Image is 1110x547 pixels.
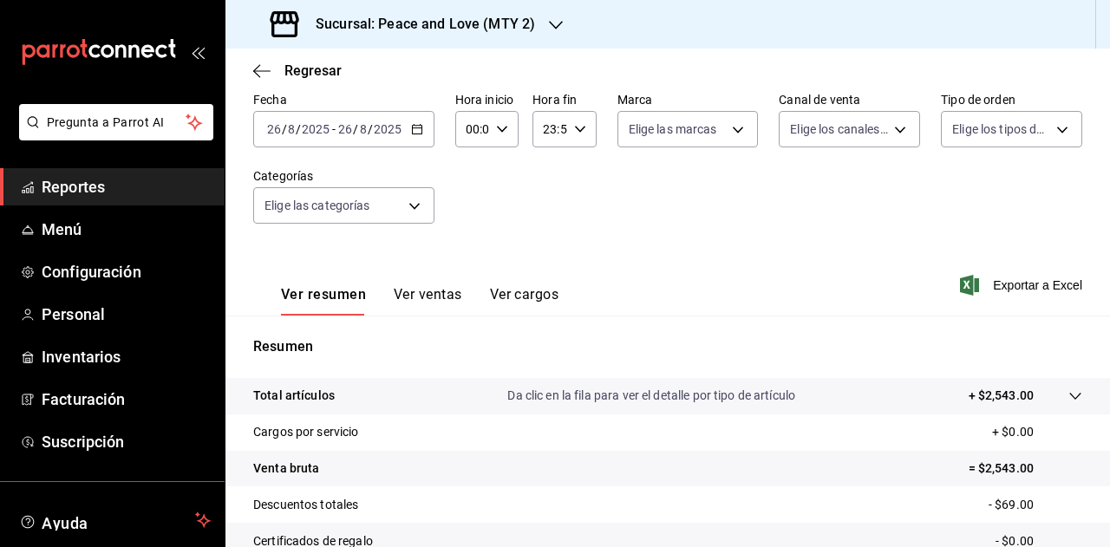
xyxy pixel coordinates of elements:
[253,62,342,79] button: Regresar
[282,122,287,136] span: /
[42,218,211,241] span: Menú
[337,122,353,136] input: --
[42,345,211,368] span: Inventarios
[790,120,888,138] span: Elige los canales de venta
[952,120,1050,138] span: Elige los tipos de orden
[284,62,342,79] span: Regresar
[19,104,213,140] button: Pregunta a Parrot AI
[359,122,368,136] input: --
[253,94,434,106] label: Fecha
[532,94,596,106] label: Hora fin
[42,387,211,411] span: Facturación
[969,459,1082,478] p: = $2,543.00
[42,175,211,199] span: Reportes
[253,496,358,514] p: Descuentos totales
[455,94,519,106] label: Hora inicio
[281,286,366,316] button: Ver resumen
[373,122,402,136] input: ----
[253,170,434,182] label: Categorías
[617,94,759,106] label: Marca
[42,260,211,283] span: Configuración
[332,122,336,136] span: -
[253,423,359,441] p: Cargos por servicio
[507,387,795,405] p: Da clic en la fila para ver el detalle por tipo de artículo
[490,286,559,316] button: Ver cargos
[989,496,1082,514] p: - $69.00
[992,423,1082,441] p: + $0.00
[253,459,319,478] p: Venta bruta
[963,275,1082,296] button: Exportar a Excel
[42,430,211,453] span: Suscripción
[42,510,188,531] span: Ayuda
[191,45,205,59] button: open_drawer_menu
[394,286,462,316] button: Ver ventas
[287,122,296,136] input: --
[266,122,282,136] input: --
[253,387,335,405] p: Total artículos
[353,122,358,136] span: /
[264,197,370,214] span: Elige las categorías
[629,120,717,138] span: Elige las marcas
[47,114,186,132] span: Pregunta a Parrot AI
[969,387,1034,405] p: + $2,543.00
[779,94,920,106] label: Canal de venta
[296,122,301,136] span: /
[302,14,535,35] h3: Sucursal: Peace and Love (MTY 2)
[42,303,211,326] span: Personal
[281,286,558,316] div: navigation tabs
[253,336,1082,357] p: Resumen
[12,126,213,144] a: Pregunta a Parrot AI
[301,122,330,136] input: ----
[941,94,1082,106] label: Tipo de orden
[368,122,373,136] span: /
